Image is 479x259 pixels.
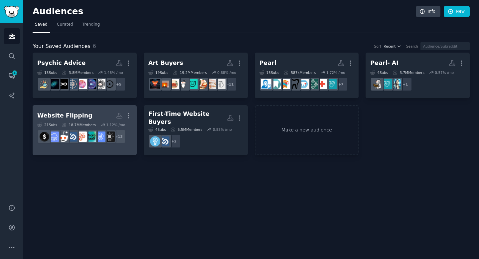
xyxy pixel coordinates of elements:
[39,79,50,89] img: astrology
[77,79,87,89] img: beginnerastrology
[444,6,470,17] a: New
[406,44,418,49] div: Search
[197,79,207,89] img: CozyPlaces
[384,44,401,49] button: Recent
[416,6,440,17] a: Info
[62,123,96,127] div: 18.7M Members
[148,127,166,132] div: 4 Sub s
[93,43,96,49] span: 6
[326,70,345,75] div: 1.72 % /mo
[148,110,227,126] div: First-Time Website Buyers
[33,53,137,98] a: Psychic Advice13Subs3.8MMembers1.46% /mo+5DreamInterpretationhoroscopesastrologyreadingsbeginnera...
[366,53,470,98] a: Pearl- AI4Subs3.7MMembers0.57% /mo+1automationHealthTechMachineLearning
[148,59,183,67] div: Art Buyers
[370,70,388,75] div: 4 Sub s
[104,79,115,89] img: DreamInterpretation
[289,79,299,89] img: DentalAssistant
[284,70,316,75] div: 587k Members
[104,70,123,75] div: 1.46 % /mo
[37,112,92,120] div: Website Flipping
[150,79,160,89] img: wallart
[270,79,281,89] img: DentalHygiene
[213,127,232,132] div: 0.83 % /mo
[391,79,401,89] img: automation
[67,79,78,89] img: Zodiac
[384,44,396,49] span: Recent
[334,77,348,91] div: + 7
[159,136,170,146] img: Flippa
[58,79,68,89] img: tarot
[148,70,168,75] div: 19 Sub s
[112,129,126,143] div: + 13
[80,19,102,33] a: Trending
[86,131,96,142] img: microsaas
[398,77,412,91] div: + 1
[39,131,50,142] img: sidehustle
[261,79,271,89] img: askdentists
[49,79,59,89] img: astrologymemes
[374,44,382,49] div: Sort
[420,42,470,50] input: Audience/Subreddit
[33,6,416,17] h2: Audiences
[95,79,105,89] img: horoscopes
[159,79,170,89] img: interiordesignideas
[57,22,73,28] span: Curated
[33,42,90,51] span: Your Saved Audiences
[173,70,207,75] div: 19.2M Members
[82,22,100,28] span: Trending
[33,19,50,33] a: Saved
[37,123,57,127] div: 21 Sub s
[150,136,160,146] img: Entrepreneur
[4,68,20,84] a: 140
[169,79,179,89] img: interiordecorating
[326,79,337,89] img: HealthTech
[55,19,76,33] a: Curated
[12,71,18,75] span: 140
[86,79,96,89] img: astrologyreadings
[144,53,248,98] a: Art Buyers19Subs19.2MMembers0.68% /mo+11homedesignInteriorDesignHacksCozyPlacesfemalelivingspaceB...
[217,70,236,75] div: 0.68 % /mo
[255,53,359,98] a: Pearl15Subs587kMembers1.72% /mo+7HealthTechhealthcareMedicalDevicesTeethcareDentalAssistantDental...
[77,131,87,142] img: GrowthHacking
[33,105,137,155] a: Website Flipping21Subs18.7MMembers1.12% /mo+13Business_IdeasSaaSSalesmicrosaasGrowthHackingFlippa...
[215,79,226,89] img: homedesign
[308,79,318,89] img: MedicalDevices
[37,59,85,67] div: Psychic Advice
[171,127,202,132] div: 5.5M Members
[206,79,216,89] img: InteriorDesignHacks
[67,131,78,142] img: Flippa
[259,70,279,75] div: 15 Sub s
[37,70,57,75] div: 13 Sub s
[393,70,424,75] div: 3.7M Members
[112,77,126,91] div: + 5
[4,6,19,18] img: GummySearch logo
[255,105,359,155] a: Make a new audience
[104,131,115,142] img: Business_Ideas
[382,79,392,89] img: HealthTech
[317,79,327,89] img: healthcare
[223,77,237,91] div: + 11
[95,131,105,142] img: SaaSSales
[280,79,290,89] img: DentalSchool
[178,79,188,89] img: BuyItForLife
[35,22,48,28] span: Saved
[49,131,59,142] img: SaaS
[259,59,276,67] div: Pearl
[298,79,309,89] img: Teethcare
[58,131,68,142] img: sales
[435,70,454,75] div: 0.57 % /mo
[106,123,125,127] div: 1.12 % /mo
[370,59,399,67] div: Pearl- AI
[144,105,248,155] a: First-Time Website Buyers4Subs5.5MMembers0.83% /mo+2FlippaEntrepreneur
[372,79,383,89] img: MachineLearning
[62,70,93,75] div: 3.8M Members
[187,79,198,89] img: femalelivingspace
[167,134,181,148] div: + 2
